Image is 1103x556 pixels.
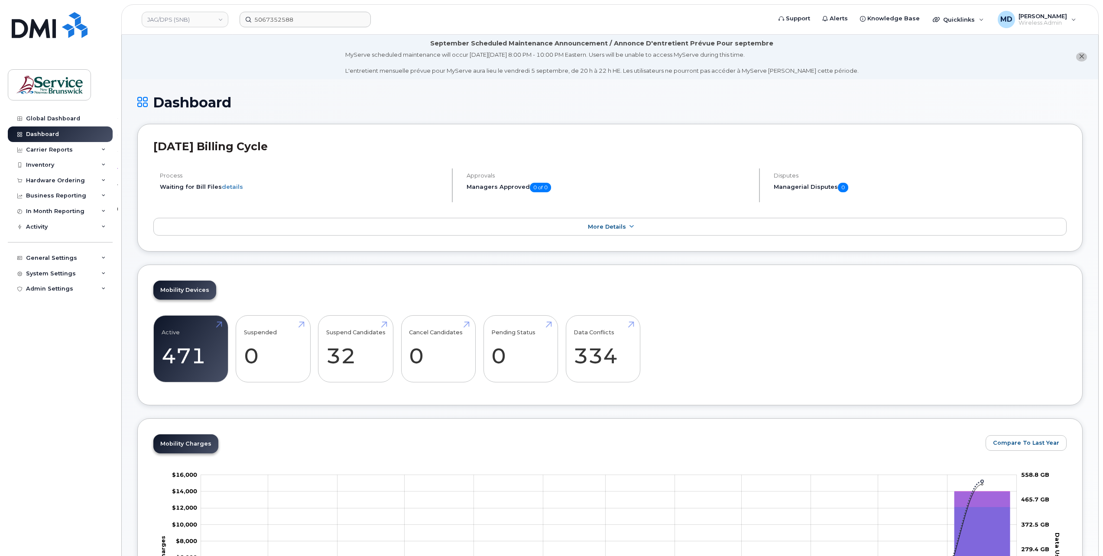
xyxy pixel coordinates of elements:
tspan: $12,000 [172,504,197,511]
div: September Scheduled Maintenance Announcement / Annonce D'entretient Prévue Pour septembre [430,39,773,48]
h5: Managers Approved [467,183,751,192]
tspan: $16,000 [172,471,197,478]
span: 0 [838,183,848,192]
h1: Dashboard [137,95,1083,110]
tspan: $8,000 [176,537,197,544]
div: MyServe scheduled maintenance will occur [DATE][DATE] 8:00 PM - 10:00 PM Eastern. Users will be u... [345,51,859,75]
g: $0 [172,471,197,478]
tspan: $10,000 [172,521,197,528]
span: 0 of 0 [530,183,551,192]
tspan: 465.7 GB [1021,496,1049,503]
h2: [DATE] Billing Cycle [153,140,1067,153]
a: Suspended 0 [244,320,302,378]
button: Compare To Last Year [986,435,1067,451]
h5: Managerial Disputes [774,183,1067,192]
span: More Details [588,223,626,230]
a: Data Conflicts 334 [574,320,632,378]
tspan: 372.5 GB [1021,521,1049,528]
a: Cancel Candidates 0 [409,320,467,378]
h4: Process [160,172,444,179]
span: Compare To Last Year [993,439,1059,447]
tspan: 558.8 GB [1021,471,1049,478]
button: close notification [1076,52,1087,61]
a: Active 471 [162,320,220,378]
h4: Disputes [774,172,1067,179]
li: Waiting for Bill Files [160,183,444,191]
h4: Approvals [467,172,751,179]
a: details [222,183,243,190]
a: Suspend Candidates 32 [326,320,386,378]
tspan: $14,000 [172,488,197,495]
tspan: 279.4 GB [1021,546,1049,553]
g: $0 [176,537,197,544]
a: Mobility Charges [153,434,218,453]
a: Pending Status 0 [491,320,550,378]
g: $0 [172,488,197,495]
g: $0 [172,521,197,528]
a: Mobility Devices [153,281,216,300]
g: $0 [172,504,197,511]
